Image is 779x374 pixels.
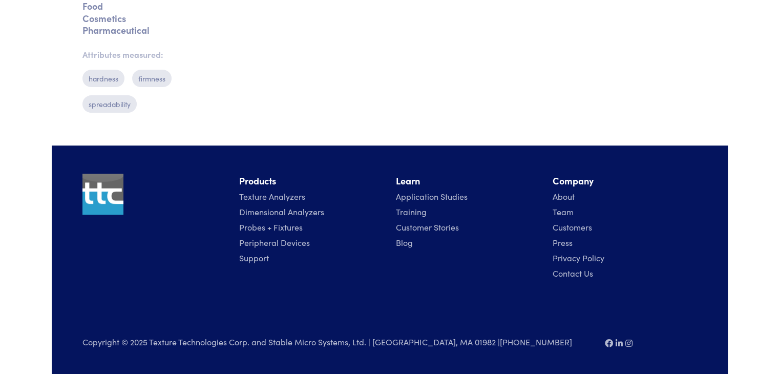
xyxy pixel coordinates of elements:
[500,336,572,347] a: [PHONE_NUMBER]
[239,191,305,202] a: Texture Analyzers
[553,237,573,248] a: Press
[132,70,172,87] p: firmness
[239,206,324,217] a: Dimensional Analyzers
[239,174,384,189] li: Products
[239,252,269,263] a: Support
[396,206,427,217] a: Training
[553,206,574,217] a: Team
[82,4,227,8] p: Food
[82,335,593,349] p: Copyright © 2025 Texture Technologies Corp. and Stable Micro Systems, Ltd. | [GEOGRAPHIC_DATA], M...
[396,237,413,248] a: Blog
[239,237,310,248] a: Peripheral Devices
[553,267,593,279] a: Contact Us
[82,174,123,215] img: ttc_logo_1x1_v1.0.png
[553,252,604,263] a: Privacy Policy
[396,174,540,189] li: Learn
[396,221,459,233] a: Customer Stories
[553,221,592,233] a: Customers
[82,95,137,113] p: spreadability
[239,221,303,233] a: Probes + Fixtures
[82,70,124,87] p: hardness
[82,48,227,61] p: Attributes measured:
[82,28,227,32] p: Pharmaceutical
[82,16,227,20] p: Cosmetics
[396,191,468,202] a: Application Studies
[553,174,697,189] li: Company
[553,191,575,202] a: About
